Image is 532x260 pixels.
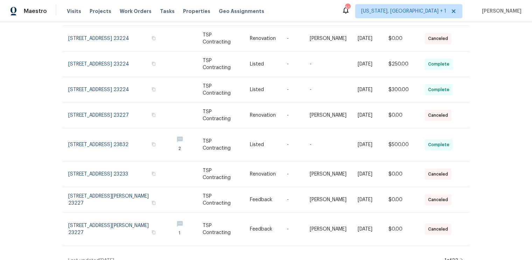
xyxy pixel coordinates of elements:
button: Copy Address [150,86,157,93]
td: - [304,128,352,162]
td: TSP Contracting [197,128,244,162]
td: [PERSON_NAME] [304,187,352,213]
td: Renovation [244,162,281,187]
td: Feedback [244,187,281,213]
button: Copy Address [150,171,157,177]
td: - [281,128,304,162]
td: [PERSON_NAME] [304,103,352,128]
span: [PERSON_NAME] [479,8,521,15]
td: TSP Contracting [197,162,244,187]
span: Work Orders [120,8,152,15]
td: TSP Contracting [197,213,244,246]
td: Renovation [244,26,281,52]
td: Listed [244,128,281,162]
td: - [281,26,304,52]
td: - [304,52,352,77]
span: Geo Assignments [219,8,264,15]
td: - [281,103,304,128]
td: TSP Contracting [197,26,244,52]
td: - [281,213,304,246]
span: [US_STATE], [GEOGRAPHIC_DATA] + 1 [361,8,446,15]
td: Feedback [244,213,281,246]
span: Tasks [160,9,175,14]
button: Copy Address [150,200,157,206]
span: Visits [67,8,81,15]
div: 51 [345,4,350,11]
td: [PERSON_NAME] [304,26,352,52]
span: Properties [183,8,210,15]
td: [PERSON_NAME] [304,162,352,187]
td: Renovation [244,103,281,128]
td: TSP Contracting [197,187,244,213]
td: - [281,162,304,187]
td: TSP Contracting [197,103,244,128]
td: - [281,77,304,103]
td: TSP Contracting [197,77,244,103]
span: Maestro [24,8,47,15]
td: [PERSON_NAME] [304,213,352,246]
button: Copy Address [150,61,157,67]
button: Copy Address [150,229,157,235]
td: Listed [244,52,281,77]
td: - [281,187,304,213]
td: TSP Contracting [197,52,244,77]
button: Copy Address [150,35,157,41]
button: Copy Address [150,112,157,118]
td: - [281,52,304,77]
span: Projects [90,8,111,15]
td: Listed [244,77,281,103]
td: - [304,77,352,103]
button: Copy Address [150,141,157,148]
